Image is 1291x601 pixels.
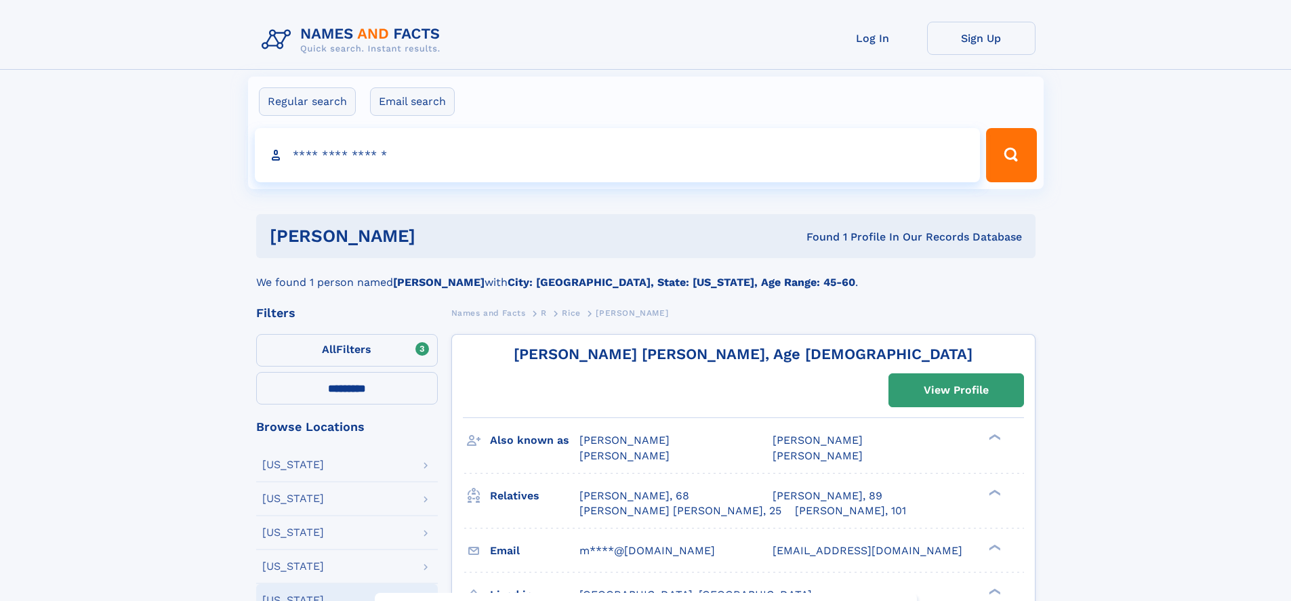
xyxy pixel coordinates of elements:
[256,421,438,433] div: Browse Locations
[579,588,812,601] span: [GEOGRAPHIC_DATA], [GEOGRAPHIC_DATA]
[773,434,863,447] span: [PERSON_NAME]
[262,561,324,572] div: [US_STATE]
[255,128,981,182] input: search input
[985,587,1002,596] div: ❯
[611,230,1022,245] div: Found 1 Profile In Our Records Database
[514,346,972,362] a: [PERSON_NAME] [PERSON_NAME], Age [DEMOGRAPHIC_DATA]
[490,484,579,507] h3: Relatives
[259,87,356,116] label: Regular search
[393,276,485,289] b: [PERSON_NAME]
[256,258,1036,291] div: We found 1 person named with .
[562,304,580,321] a: Rice
[562,308,580,318] span: Rice
[541,304,547,321] a: R
[773,449,863,462] span: [PERSON_NAME]
[256,22,451,58] img: Logo Names and Facts
[262,459,324,470] div: [US_STATE]
[256,334,438,367] label: Filters
[924,375,989,406] div: View Profile
[270,228,611,245] h1: [PERSON_NAME]
[370,87,455,116] label: Email search
[541,308,547,318] span: R
[490,429,579,452] h3: Also known as
[985,433,1002,442] div: ❯
[927,22,1036,55] a: Sign Up
[579,434,670,447] span: [PERSON_NAME]
[986,128,1036,182] button: Search Button
[579,489,689,503] a: [PERSON_NAME], 68
[322,343,336,356] span: All
[451,304,526,321] a: Names and Facts
[508,276,855,289] b: City: [GEOGRAPHIC_DATA], State: [US_STATE], Age Range: 45-60
[490,539,579,562] h3: Email
[985,543,1002,552] div: ❯
[579,503,781,518] a: [PERSON_NAME] [PERSON_NAME], 25
[579,449,670,462] span: [PERSON_NAME]
[773,544,962,557] span: [EMAIL_ADDRESS][DOMAIN_NAME]
[262,493,324,504] div: [US_STATE]
[889,374,1023,407] a: View Profile
[819,22,927,55] a: Log In
[596,308,668,318] span: [PERSON_NAME]
[795,503,906,518] a: [PERSON_NAME], 101
[773,489,882,503] a: [PERSON_NAME], 89
[985,488,1002,497] div: ❯
[256,307,438,319] div: Filters
[262,527,324,538] div: [US_STATE]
